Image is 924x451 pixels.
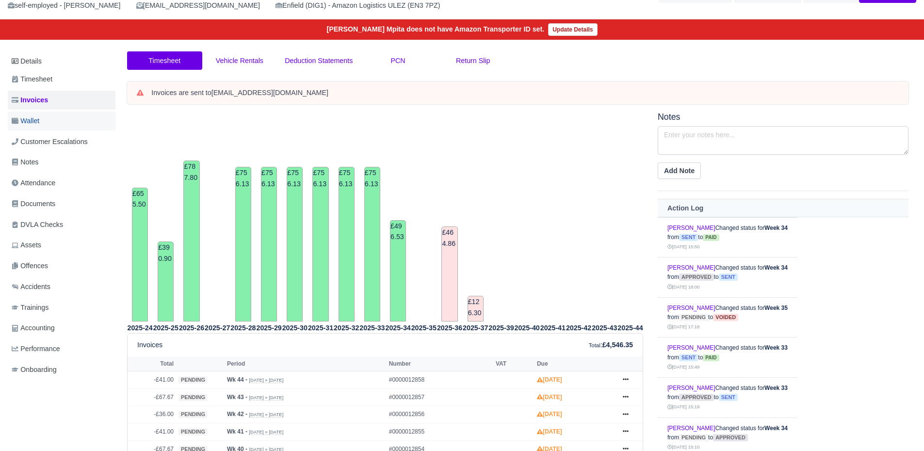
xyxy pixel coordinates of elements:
[493,356,535,371] th: VAT
[8,52,115,70] a: Details
[127,322,153,334] th: 2025-24
[8,236,115,255] a: Assets
[230,322,256,334] th: 2025-28
[667,264,715,271] a: [PERSON_NAME]
[387,406,493,423] td: #0000012856
[8,319,115,338] a: Accounting
[667,305,715,311] a: [PERSON_NAME]
[12,157,38,168] span: Notes
[658,199,908,217] th: Action Log
[411,322,437,334] th: 2025-35
[12,322,55,334] span: Accounting
[178,376,208,384] span: pending
[535,356,614,371] th: Due
[658,162,701,179] button: Add Note
[764,225,788,231] strong: Week 34
[360,51,436,70] a: PCN
[8,194,115,213] a: Documents
[8,277,115,296] a: Accidents
[390,220,406,322] td: £496.53
[713,314,738,321] span: voided
[12,136,88,147] span: Customer Escalations
[282,322,308,334] th: 2025-30
[719,394,738,401] span: sent
[8,360,115,379] a: Onboarding
[764,385,788,391] strong: Week 33
[540,322,566,334] th: 2025-41
[667,364,699,370] small: [DATE] 15:49
[514,322,540,334] th: 2025-40
[589,342,600,348] small: Total
[12,364,57,375] span: Onboarding
[12,281,50,292] span: Accidents
[202,51,277,70] a: Vehicle Rentals
[667,284,699,290] small: [DATE] 18:00
[436,51,511,70] a: Return Slip
[8,339,115,358] a: Performance
[8,298,115,317] a: Trainings
[12,240,41,251] span: Assets
[679,314,708,321] span: pending
[227,411,247,418] strong: Wk 42 -
[178,394,208,401] span: pending
[468,296,484,322] td: £126.30
[211,89,328,97] strong: [EMAIL_ADDRESS][DOMAIN_NAME]
[658,217,797,258] td: Changed status for from to
[12,115,39,127] span: Wallet
[875,404,924,451] iframe: Chat Widget
[183,161,199,322] td: £787.80
[12,302,49,313] span: Trainings
[12,343,60,354] span: Performance
[178,322,204,334] th: 2025-26
[151,88,899,98] div: Invoices are sent to
[8,257,115,275] a: Offences
[261,167,277,322] td: £756.13
[8,215,115,234] a: DVLA Checks
[387,423,493,441] td: #0000012855
[364,167,380,322] td: £756.13
[12,74,52,85] span: Timesheet
[679,434,708,441] span: pending
[566,322,591,334] th: 2025-42
[387,388,493,406] td: #0000012857
[178,411,208,418] span: pending
[658,258,797,298] td: Changed status for from to
[277,51,360,70] a: Deduction Statements
[602,341,633,349] strong: £4,546.35
[178,428,208,435] span: pending
[8,174,115,193] a: Attendance
[128,388,176,406] td: -£67.67
[463,322,488,334] th: 2025-37
[537,376,562,383] strong: [DATE]
[679,394,714,401] span: approved
[667,244,699,249] small: [DATE] 15:50
[764,425,788,432] strong: Week 34
[589,339,633,351] div: :
[617,322,643,334] th: 2025-44
[667,385,715,391] a: [PERSON_NAME]
[592,322,617,334] th: 2025-43
[8,153,115,172] a: Notes
[249,429,283,435] small: [DATE] » [DATE]
[537,394,562,401] strong: [DATE]
[537,428,562,435] strong: [DATE]
[667,344,715,351] a: [PERSON_NAME]
[128,356,176,371] th: Total
[8,91,115,110] a: Invoices
[437,322,462,334] th: 2025-36
[249,412,283,418] small: [DATE] » [DATE]
[548,23,597,36] a: Update Details
[225,356,387,371] th: Period
[387,356,493,371] th: Number
[12,198,55,209] span: Documents
[334,322,359,334] th: 2025-32
[385,322,411,334] th: 2025-34
[227,428,247,435] strong: Wk 41 -
[359,322,385,334] th: 2025-33
[128,371,176,389] td: -£41.00
[12,219,63,230] span: DVLA Checks
[764,344,788,351] strong: Week 33
[667,444,699,450] small: [DATE] 15:10
[441,226,457,322] td: £464.86
[667,425,715,432] a: [PERSON_NAME]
